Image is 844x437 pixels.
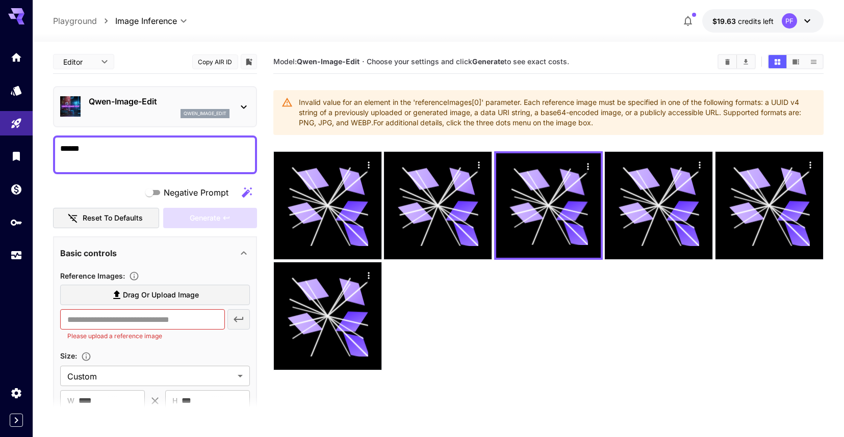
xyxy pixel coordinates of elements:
div: $19.62794 [712,16,774,26]
div: Home [10,51,22,64]
span: W [67,395,74,406]
span: Size : [60,351,77,360]
span: Reference Images : [60,271,125,280]
div: PF [782,13,797,29]
span: Drag or upload image [123,289,199,302]
div: Actions [361,267,376,283]
span: Choose your settings and click to see exact costs. [367,57,569,66]
div: Actions [472,157,487,172]
div: Playground [10,117,22,130]
button: Expand sidebar [10,414,23,427]
button: Reset to defaults [53,208,159,229]
span: $19.63 [712,17,738,25]
div: Actions [580,158,596,174]
button: Show media in grid view [769,55,786,68]
div: Actions [803,157,818,172]
nav: breadcrumb [53,15,115,27]
button: Add to library [244,56,253,68]
button: Download All [737,55,755,68]
div: Clear AllDownload All [718,54,756,69]
span: Editor [63,57,95,67]
button: Clear All [719,55,736,68]
span: Image Inference [115,15,177,27]
div: Basic controls [60,241,250,265]
div: Qwen-Image-Editqwen_image_edit [60,91,250,122]
div: Usage [10,249,22,262]
button: Show media in list view [805,55,823,68]
button: Show media in video view [787,55,805,68]
b: Qwen-Image-Edit [297,57,360,66]
button: Copy AIR ID [192,54,238,69]
label: Drag or upload image [60,285,250,306]
div: Wallet [10,183,22,196]
div: Invalid value for an element in the 'referenceImages[0]' parameter. Each reference image must be ... [299,93,815,132]
div: Please upload a reference image [163,208,257,229]
b: Generate [472,57,504,66]
div: API Keys [10,216,22,229]
div: Library [10,150,22,162]
span: credits left [738,17,774,25]
button: Upload a reference image to guide the result. This is needed for Image-to-Image or Inpainting. Su... [125,271,143,281]
div: Show media in grid viewShow media in video viewShow media in list view [768,54,824,69]
p: · [362,56,365,68]
div: Actions [693,157,708,172]
button: Adjust the dimensions of the generated image by specifying its width and height in pixels, or sel... [77,351,95,362]
div: Actions [361,157,376,172]
span: Custom [67,370,234,383]
p: Basic controls [60,247,117,259]
div: Settings [10,387,22,399]
span: Model: [273,57,360,66]
div: Models [10,84,22,97]
p: Please upload a reference image [67,331,218,341]
p: qwen_image_edit [184,110,226,117]
a: Playground [53,15,97,27]
p: Qwen-Image-Edit [89,95,229,107]
span: Negative Prompt [164,186,228,199]
button: $19.62794PF [702,9,824,33]
span: H [172,395,177,406]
